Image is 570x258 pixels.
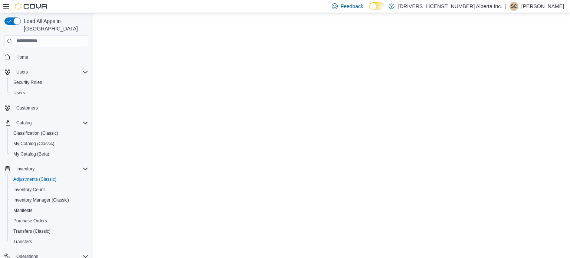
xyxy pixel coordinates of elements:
[13,79,42,85] span: Security Roles
[13,53,31,62] a: Home
[10,206,35,215] a: Manifests
[10,129,61,138] a: Classification (Classic)
[13,164,88,173] span: Inventory
[13,239,32,245] span: Transfers
[16,69,28,75] span: Users
[13,68,88,76] span: Users
[1,67,91,77] button: Users
[13,218,47,224] span: Purchase Orders
[10,227,88,236] span: Transfers (Classic)
[10,129,88,138] span: Classification (Classic)
[7,149,91,159] button: My Catalog (Beta)
[10,196,72,205] a: Inventory Manager (Classic)
[10,216,88,225] span: Purchase Orders
[16,120,32,126] span: Catalog
[7,205,91,216] button: Manifests
[1,164,91,174] button: Inventory
[10,206,88,215] span: Manifests
[10,185,48,194] a: Inventory Count
[13,118,88,127] span: Catalog
[13,141,55,147] span: My Catalog (Classic)
[15,3,48,10] img: Cova
[13,164,37,173] button: Inventory
[13,228,50,234] span: Transfers (Classic)
[7,174,91,184] button: Adjustments (Classic)
[369,2,385,10] input: Dark Mode
[10,185,88,194] span: Inventory Count
[16,166,35,172] span: Inventory
[13,130,58,136] span: Classification (Classic)
[13,90,25,96] span: Users
[13,176,56,182] span: Adjustments (Classic)
[7,88,91,98] button: Users
[7,226,91,236] button: Transfers (Classic)
[7,184,91,195] button: Inventory Count
[341,3,363,10] span: Feedback
[7,77,91,88] button: Security Roles
[7,236,91,247] button: Transfers
[1,52,91,62] button: Home
[13,68,31,76] button: Users
[7,138,91,149] button: My Catalog (Classic)
[10,88,28,97] a: Users
[10,175,59,184] a: Adjustments (Classic)
[511,2,517,11] span: SC
[21,17,88,32] span: Load All Apps in [GEOGRAPHIC_DATA]
[10,216,50,225] a: Purchase Orders
[10,78,88,87] span: Security Roles
[13,197,69,203] span: Inventory Manager (Classic)
[10,78,45,87] a: Security Roles
[521,2,564,11] p: [PERSON_NAME]
[7,128,91,138] button: Classification (Classic)
[10,175,88,184] span: Adjustments (Classic)
[7,216,91,226] button: Purchase Orders
[10,237,35,246] a: Transfers
[10,88,88,97] span: Users
[7,195,91,205] button: Inventory Manager (Classic)
[398,2,502,11] p: [DRIVERS_LICENSE_NUMBER] Alberta Inc.
[1,118,91,128] button: Catalog
[16,105,38,111] span: Customers
[13,52,88,62] span: Home
[505,2,507,11] p: |
[13,118,35,127] button: Catalog
[10,196,88,205] span: Inventory Manager (Classic)
[10,139,58,148] a: My Catalog (Classic)
[13,151,49,157] span: My Catalog (Beta)
[10,139,88,148] span: My Catalog (Classic)
[10,227,53,236] a: Transfers (Classic)
[10,150,88,159] span: My Catalog (Beta)
[10,150,52,159] a: My Catalog (Beta)
[16,54,28,60] span: Home
[13,187,45,193] span: Inventory Count
[13,104,41,112] a: Customers
[13,103,88,112] span: Customers
[10,237,88,246] span: Transfers
[510,2,518,11] div: Shelley Crossman
[13,208,32,213] span: Manifests
[1,102,91,113] button: Customers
